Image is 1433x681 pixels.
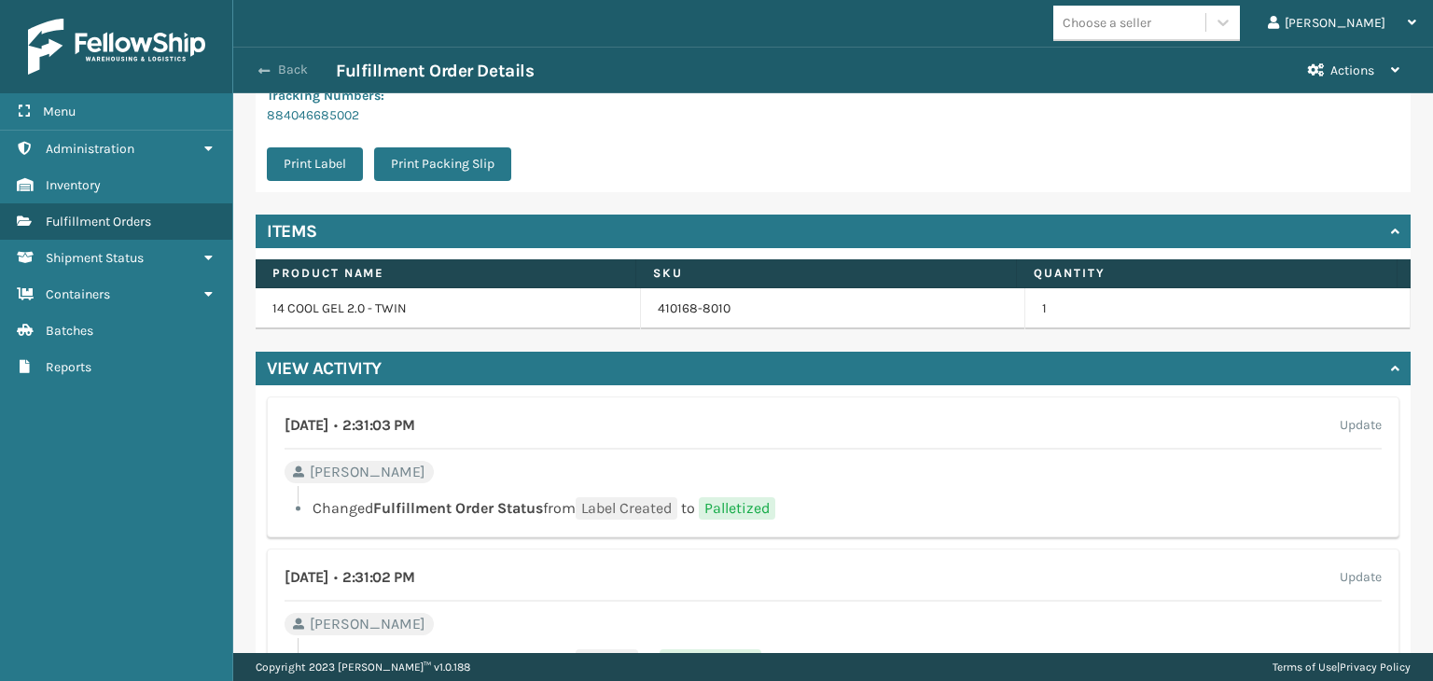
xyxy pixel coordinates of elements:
span: Fulfillment Orders [46,214,151,229]
span: Label Created [660,649,761,672]
h4: [DATE] 2:31:03 PM [285,414,414,437]
label: Update [1340,566,1382,589]
span: Actions [1330,63,1374,78]
span: Picking [576,649,638,672]
td: 14 COOL GEL 2.0 - TWIN [256,288,641,329]
span: Menu [43,104,76,119]
span: • [334,569,338,586]
h4: Items [267,220,317,243]
span: Label Created [576,497,677,520]
h4: View Activity [267,357,382,380]
span: Batches [46,323,93,339]
a: 884046685002 [267,107,359,123]
label: SKU [653,265,999,282]
li: Changed from to [285,497,1382,520]
label: Update [1340,414,1382,437]
span: Inventory [46,177,101,193]
button: Print Label [267,147,363,181]
div: | [1273,653,1411,681]
span: Palletized [699,497,775,520]
label: Quantity [1034,265,1380,282]
p: Copyright 2023 [PERSON_NAME]™ v 1.0.188 [256,653,470,681]
label: Product Name [272,265,619,282]
a: Terms of Use [1273,660,1337,674]
td: 1 [1025,288,1411,329]
span: • [334,417,338,434]
img: logo [28,19,205,75]
span: Shipment Status [46,250,144,266]
span: Fulfillment Order Status [373,651,543,669]
span: Tracking Numbers : [267,88,384,104]
a: 410168-8010 [658,299,730,318]
span: Fulfillment Order Status [373,499,543,517]
span: [PERSON_NAME] [310,613,425,635]
button: Actions [1291,48,1416,93]
span: Containers [46,286,110,302]
li: Changed from to [285,649,1382,672]
h3: Fulfillment Order Details [336,60,534,82]
button: Print Packing Slip [374,147,511,181]
span: Administration [46,141,134,157]
a: Privacy Policy [1340,660,1411,674]
div: Choose a seller [1063,13,1151,33]
button: Back [250,62,336,78]
span: Reports [46,359,91,375]
h4: [DATE] 2:31:02 PM [285,566,414,589]
span: [PERSON_NAME] [310,461,425,483]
